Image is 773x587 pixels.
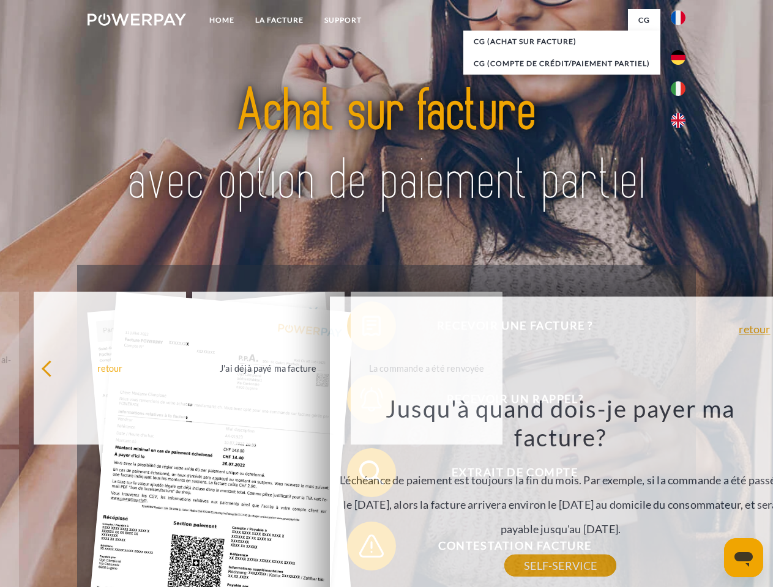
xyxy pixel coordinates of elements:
[314,9,372,31] a: Support
[671,10,685,25] img: fr
[200,360,337,376] div: J'ai déjà payé ma facture
[724,538,763,577] iframe: Bouton de lancement de la fenêtre de messagerie
[671,50,685,65] img: de
[628,9,660,31] a: CG
[117,59,656,234] img: title-powerpay_fr.svg
[504,555,616,577] a: SELF-SERVICE
[463,53,660,75] a: CG (Compte de crédit/paiement partiel)
[245,9,314,31] a: LA FACTURE
[41,360,179,376] div: retour
[739,323,770,334] a: retour
[88,13,186,26] img: logo-powerpay-white.svg
[671,81,685,96] img: it
[671,113,685,128] img: en
[199,9,245,31] a: Home
[463,31,660,53] a: CG (achat sur facture)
